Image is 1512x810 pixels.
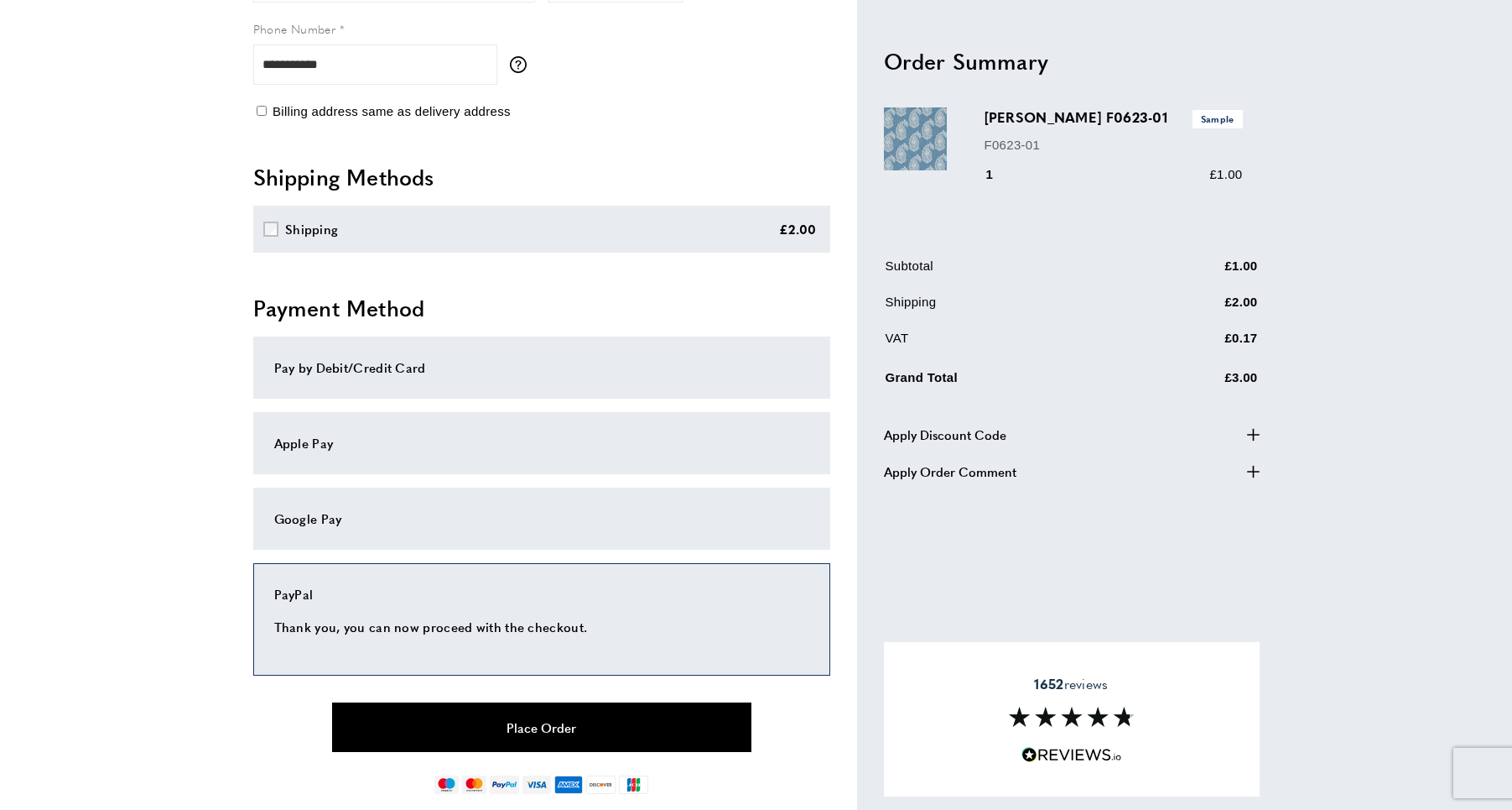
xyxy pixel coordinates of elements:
strong: 1652 [1034,674,1063,693]
input: Billing address same as delivery address [257,106,267,116]
span: Apply Discount Code [884,424,1006,444]
div: Google Pay [274,509,809,529]
img: Reviews section [1009,707,1135,727]
img: jcb [619,776,648,794]
span: Phone Number [253,20,336,37]
img: discover [586,776,616,794]
p: F0623-01 [985,134,1243,154]
img: visa [522,776,550,794]
h3: [PERSON_NAME] F0623-01 [985,107,1243,128]
td: £3.00 [1142,364,1258,400]
div: 1 [985,165,1017,185]
img: Reviews.io 5 stars [1021,747,1122,763]
div: PayPal [274,584,809,604]
td: £0.17 [1142,328,1258,361]
span: Apply Order Comment [884,461,1016,481]
td: Shipping [886,292,1140,325]
div: Shipping [285,219,338,239]
button: Place Order [332,703,751,752]
h2: Order Summary [884,45,1260,76]
p: Thank you, you can now proceed with the checkout. [274,617,809,637]
td: Grand Total [886,364,1140,400]
img: paypal [490,776,519,794]
h2: Payment Method [253,293,830,323]
img: american-express [554,776,584,794]
td: £1.00 [1142,256,1258,289]
div: £2.00 [779,219,817,239]
img: maestro [434,776,459,794]
div: Apple Pay [274,433,809,453]
img: Harriet Chambray F0623-01 [884,107,947,170]
span: Billing address same as delivery address [273,104,511,118]
td: £2.00 [1142,292,1258,325]
span: Sample [1192,110,1243,128]
span: reviews [1034,676,1108,692]
td: Subtotal [886,256,1140,289]
h2: Shipping Methods [253,162,830,192]
span: £1.00 [1209,167,1242,181]
button: More information [510,56,535,73]
div: Pay by Debit/Credit Card [274,358,809,378]
img: mastercard [462,776,486,794]
td: VAT [886,328,1140,361]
